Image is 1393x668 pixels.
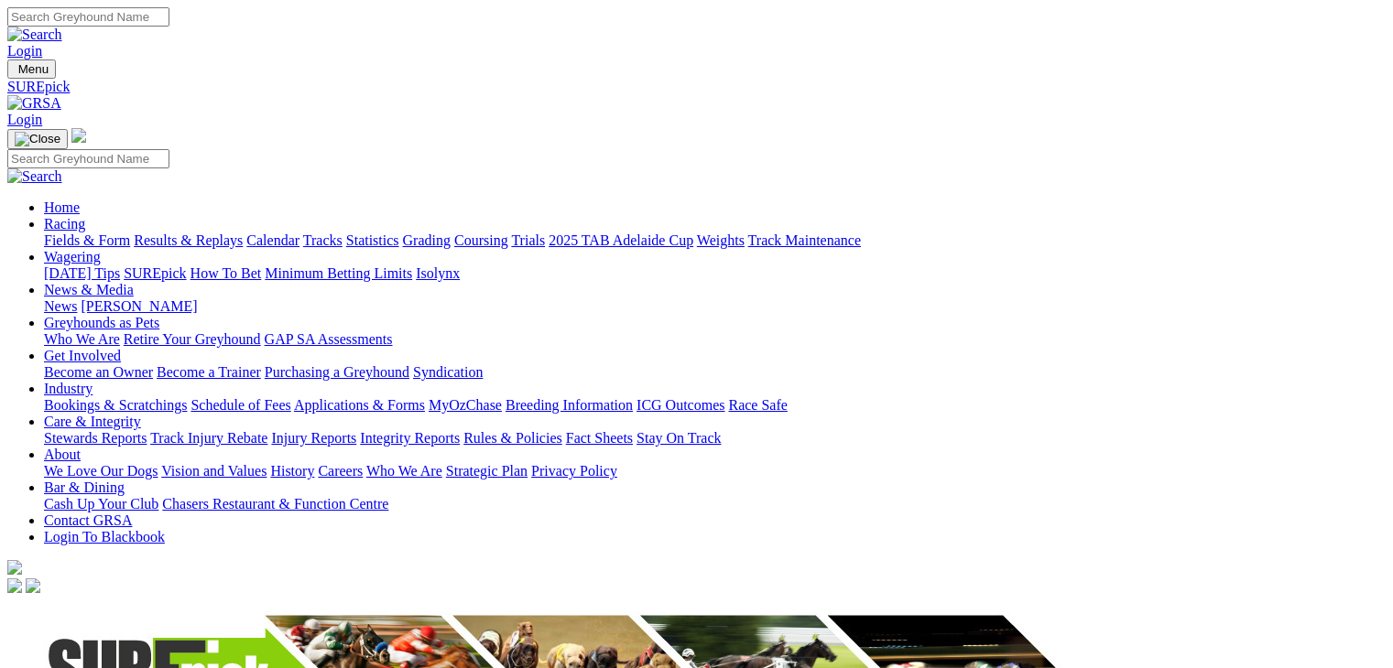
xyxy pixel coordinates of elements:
a: Applications & Forms [294,397,425,413]
button: Toggle navigation [7,59,56,79]
img: Search [7,168,62,185]
a: GAP SA Assessments [265,331,393,347]
input: Search [7,7,169,27]
a: Purchasing a Greyhound [265,364,409,380]
div: Racing [44,232,1386,249]
a: Home [44,199,80,215]
a: Stewards Reports [44,430,147,446]
a: Results & Replays [134,232,243,248]
a: We Love Our Dogs [44,463,158,479]
a: SUREpick [7,79,1386,95]
a: Industry [44,381,93,396]
a: Contact GRSA [44,512,132,528]
a: Chasers Restaurant & Function Centre [162,496,388,512]
button: Toggle navigation [7,129,68,149]
a: Retire Your Greyhound [124,331,261,347]
a: Grading [403,232,451,248]
a: Login [7,112,42,127]
a: MyOzChase [429,397,502,413]
div: Get Involved [44,364,1386,381]
a: Care & Integrity [44,414,141,429]
a: Cash Up Your Club [44,496,158,512]
img: twitter.svg [26,578,40,593]
a: Minimum Betting Limits [265,265,412,281]
a: [PERSON_NAME] [81,298,197,314]
a: About [44,447,81,462]
img: logo-grsa-white.png [71,128,86,143]
a: Rules & Policies [463,430,562,446]
img: Close [15,132,60,146]
a: Who We Are [44,331,120,347]
img: GRSA [7,95,61,112]
div: Bar & Dining [44,496,1386,512]
a: Coursing [454,232,508,248]
a: Bookings & Scratchings [44,397,187,413]
a: Who We Are [366,463,442,479]
input: Search [7,149,169,168]
a: Racing [44,216,85,232]
a: Breeding Information [506,397,633,413]
div: Care & Integrity [44,430,1386,447]
a: Bar & Dining [44,479,125,495]
a: Fact Sheets [566,430,633,446]
a: Integrity Reports [360,430,460,446]
a: Login [7,43,42,59]
a: 2025 TAB Adelaide Cup [549,232,693,248]
a: Become an Owner [44,364,153,380]
a: Injury Reports [271,430,356,446]
a: Strategic Plan [446,463,528,479]
a: Tracks [303,232,343,248]
a: News [44,298,77,314]
a: Trials [511,232,545,248]
a: Fields & Form [44,232,130,248]
a: Schedule of Fees [190,397,290,413]
a: Wagering [44,249,101,264]
a: How To Bet [190,265,262,281]
a: Become a Trainer [157,364,261,380]
a: Greyhounds as Pets [44,315,159,330]
a: News & Media [44,282,134,297]
a: Track Injury Rebate [150,430,267,446]
div: Industry [44,397,1386,414]
div: Wagering [44,265,1386,282]
div: About [44,463,1386,479]
a: Stay On Track [637,430,721,446]
a: Careers [318,463,363,479]
a: Vision and Values [161,463,267,479]
div: Greyhounds as Pets [44,331,1386,348]
a: Privacy Policy [531,463,617,479]
a: ICG Outcomes [637,397,724,413]
a: Calendar [246,232,299,248]
a: Login To Blackbook [44,529,165,544]
span: Menu [18,62,49,76]
img: logo-grsa-white.png [7,560,22,575]
img: facebook.svg [7,578,22,593]
div: News & Media [44,298,1386,315]
a: Statistics [346,232,399,248]
a: Syndication [413,364,483,380]
img: Search [7,27,62,43]
a: Weights [697,232,745,248]
a: Get Involved [44,348,121,363]
a: Isolynx [416,265,460,281]
a: SUREpick [124,265,186,281]
a: [DATE] Tips [44,265,120,281]
a: Race Safe [728,397,787,413]
a: Track Maintenance [748,232,861,248]
a: History [270,463,314,479]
